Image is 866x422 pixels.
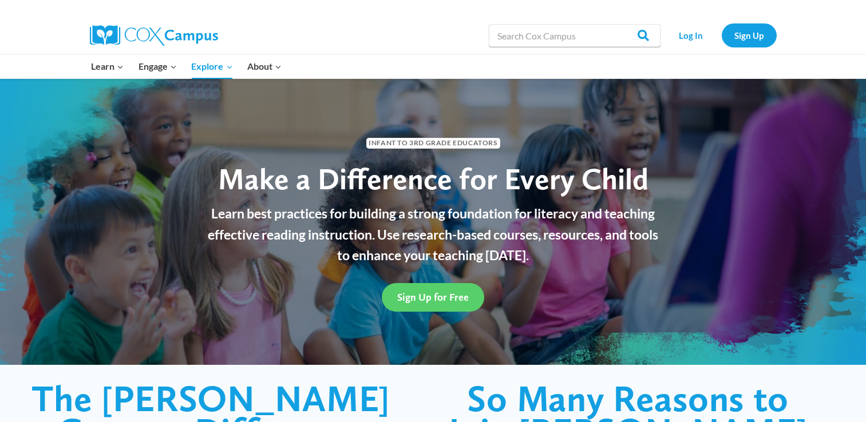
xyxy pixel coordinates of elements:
span: Explore [191,59,232,74]
span: Sign Up for Free [397,291,469,303]
a: Sign Up for Free [382,283,484,311]
img: Cox Campus [90,25,218,46]
span: About [247,59,282,74]
span: Infant to 3rd Grade Educators [366,138,500,149]
p: Learn best practices for building a strong foundation for literacy and teaching effective reading... [201,203,665,266]
span: Engage [139,59,177,74]
a: Sign Up [722,23,777,47]
nav: Secondary Navigation [666,23,777,47]
span: Make a Difference for Every Child [218,161,648,197]
nav: Primary Navigation [84,54,289,78]
span: Learn [91,59,124,74]
a: Log In [666,23,716,47]
input: Search Cox Campus [489,24,661,47]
